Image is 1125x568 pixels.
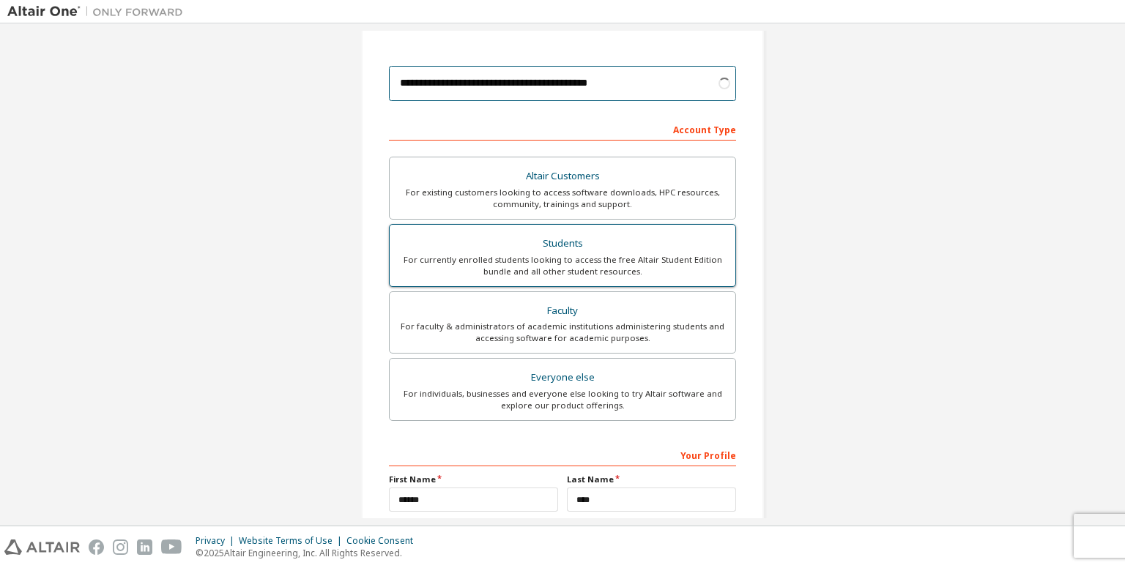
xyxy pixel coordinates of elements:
img: instagram.svg [113,539,128,555]
div: For individuals, businesses and everyone else looking to try Altair software and explore our prod... [398,388,727,411]
div: Your Profile [389,443,736,466]
div: Privacy [196,535,239,547]
div: Everyone else [398,367,727,388]
p: © 2025 Altair Engineering, Inc. All Rights Reserved. [196,547,422,559]
img: Altair One [7,4,190,19]
label: Last Name [567,474,736,485]
div: Faculty [398,301,727,321]
div: Altair Customers [398,166,727,187]
img: linkedin.svg [137,539,152,555]
div: Account Type [389,117,736,141]
div: For existing customers looking to access software downloads, HPC resources, community, trainings ... [398,187,727,210]
img: youtube.svg [161,539,182,555]
div: Students [398,233,727,254]
div: Cookie Consent [346,535,422,547]
div: For faculty & administrators of academic institutions administering students and accessing softwa... [398,321,727,344]
img: altair_logo.svg [4,539,80,555]
div: For currently enrolled students looking to access the free Altair Student Edition bundle and all ... [398,254,727,277]
div: Website Terms of Use [239,535,346,547]
label: First Name [389,474,558,485]
img: facebook.svg [89,539,104,555]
